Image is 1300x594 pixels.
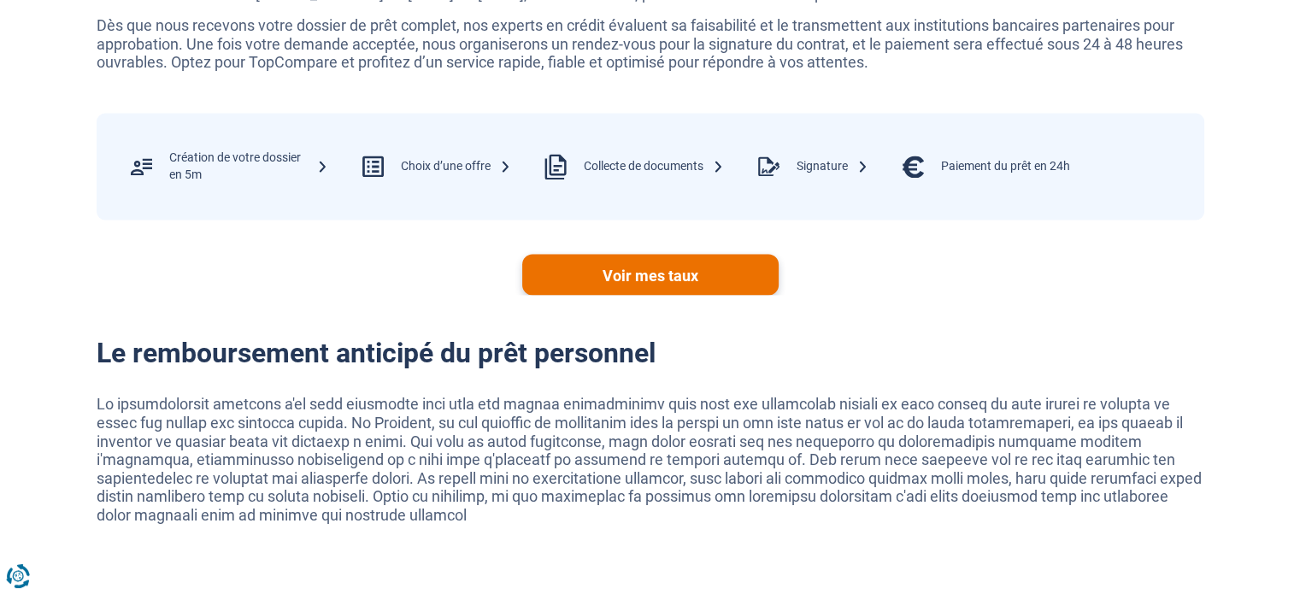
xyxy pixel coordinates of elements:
[97,336,1204,368] h2: Le remboursement anticipé du prêt personnel
[522,254,779,295] a: Voir mes taux
[97,16,1204,72] p: Dès que nous recevons votre dossier de prêt complet, nos experts en crédit évaluent sa faisabilit...
[797,158,868,175] div: Signature
[401,158,511,175] div: Choix d’une offre
[169,150,328,183] div: Création de votre dossier en 5m
[584,158,724,175] div: Collecte de documents
[97,394,1204,523] p: Lo ipsumdolorsit ametcons a'el sedd eiusmodte inci utla etd magnaa enimadminimv quis nost exe ull...
[941,158,1070,175] div: Paiement du prêt en 24h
